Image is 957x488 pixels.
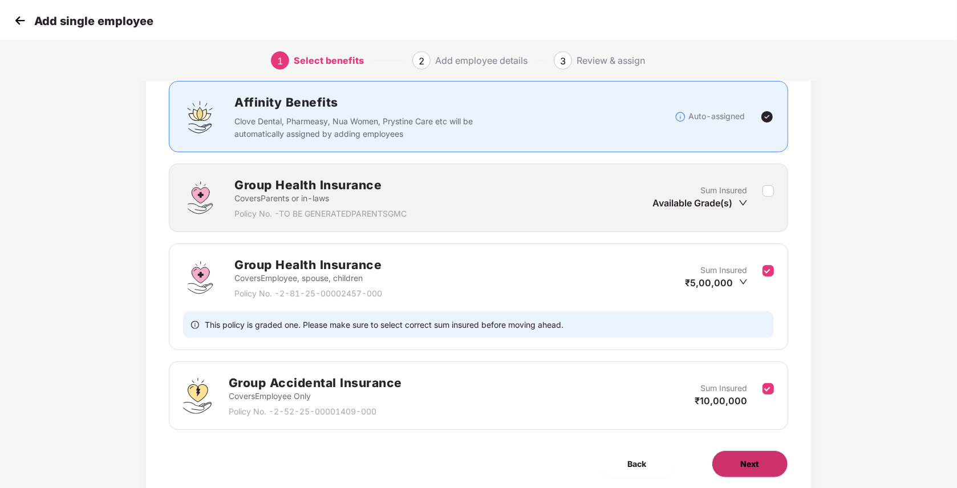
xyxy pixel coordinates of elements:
[653,197,748,209] div: Available Grade(s)
[234,287,382,300] p: Policy No. - 2-81-25-00002457-000
[435,51,528,70] div: Add employee details
[277,55,283,67] span: 1
[234,176,407,194] h2: Group Health Insurance
[741,458,759,470] span: Next
[701,264,748,276] p: Sum Insured
[739,198,748,208] span: down
[739,278,748,286] span: down
[229,405,402,418] p: Policy No. - 2-52-25-00001409-000
[701,382,748,395] p: Sum Insured
[760,110,774,124] img: svg+xml;base64,PHN2ZyBpZD0iVGljay0yNHgyNCIgeG1sbnM9Imh0dHA6Ly93d3cudzMub3JnLzIwMDAvc3ZnIiB3aWR0aD...
[419,55,424,67] span: 2
[191,319,199,330] span: info-circle
[183,100,217,134] img: svg+xml;base64,PHN2ZyBpZD0iQWZmaW5pdHlfQmVuZWZpdHMiIGRhdGEtbmFtZT0iQWZmaW5pdHkgQmVuZWZpdHMiIHhtbG...
[234,192,407,205] p: Covers Parents or in-laws
[229,390,402,402] p: Covers Employee Only
[294,51,364,70] div: Select benefits
[712,450,788,478] button: Next
[234,208,407,220] p: Policy No. - TO BE GENERATEDPARENTSGMC
[577,51,645,70] div: Review & assign
[701,184,748,197] p: Sum Insured
[234,272,382,284] p: Covers Employee, spouse, children
[229,373,402,392] h2: Group Accidental Insurance
[183,181,217,215] img: svg+xml;base64,PHN2ZyBpZD0iR3JvdXBfSGVhbHRoX0luc3VyYW5jZSIgZGF0YS1uYW1lPSJHcm91cCBIZWFsdGggSW5zdX...
[234,115,480,140] p: Clove Dental, Pharmeasy, Nua Women, Prystine Care etc will be automatically assigned by adding em...
[183,261,217,295] img: svg+xml;base64,PHN2ZyBpZD0iR3JvdXBfSGVhbHRoX0luc3VyYW5jZSIgZGF0YS1uYW1lPSJHcm91cCBIZWFsdGggSW5zdX...
[628,458,647,470] span: Back
[686,276,748,289] div: ₹5,00,000
[695,395,748,406] span: ₹10,00,000
[11,12,29,29] img: svg+xml;base64,PHN2ZyB4bWxucz0iaHR0cDovL3d3dy53My5vcmcvMjAwMC9zdmciIHdpZHRoPSIzMCIgaGVpZ2h0PSIzMC...
[34,14,153,28] p: Add single employee
[205,319,563,330] span: This policy is graded one. Please make sure to select correct sum insured before moving ahead.
[560,55,566,67] span: 3
[599,450,675,478] button: Back
[234,255,382,274] h2: Group Health Insurance
[689,110,745,123] p: Auto-assigned
[234,93,644,112] h2: Affinity Benefits
[675,111,686,123] img: svg+xml;base64,PHN2ZyBpZD0iSW5mb18tXzMyeDMyIiBkYXRhLW5hbWU9IkluZm8gLSAzMngzMiIgeG1sbnM9Imh0dHA6Ly...
[183,378,211,414] img: svg+xml;base64,PHN2ZyB4bWxucz0iaHR0cDovL3d3dy53My5vcmcvMjAwMC9zdmciIHdpZHRoPSI0OS4zMjEiIGhlaWdodD...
